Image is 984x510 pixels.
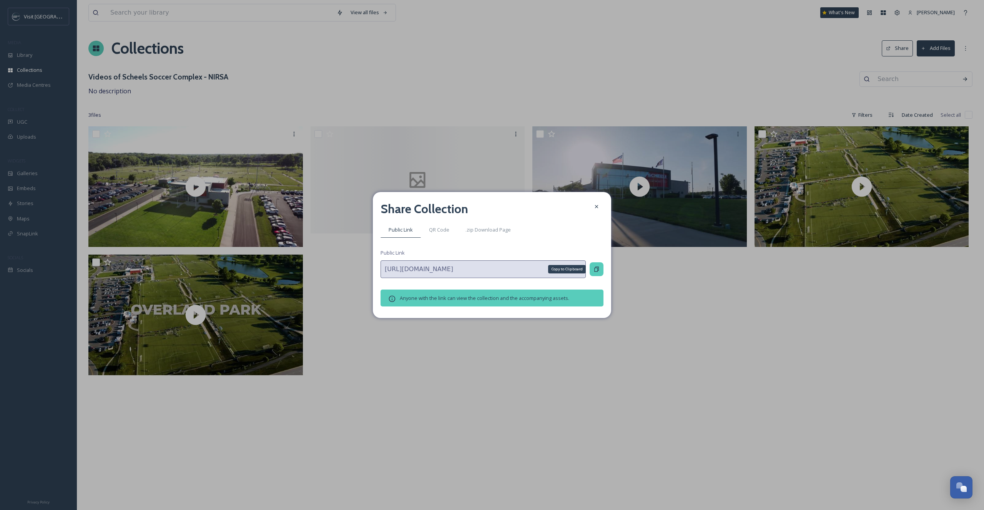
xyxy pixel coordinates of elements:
[389,226,413,233] span: Public Link
[950,476,972,498] button: Open Chat
[381,200,468,218] h2: Share Collection
[381,249,405,257] span: Public Link
[400,295,569,301] span: Anyone with the link can view the collection and the accompanying assets.
[465,226,511,233] span: .zip Download Page
[429,226,449,233] span: QR Code
[548,265,586,273] div: Copy to Clipboard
